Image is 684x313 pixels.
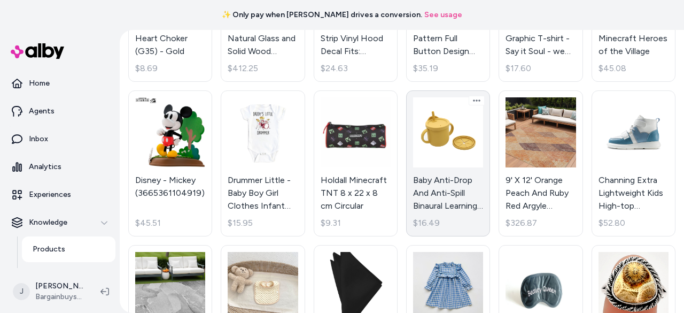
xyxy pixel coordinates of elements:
[13,283,30,300] span: J
[406,90,490,236] a: Baby Anti-Drop And Anti-Spill Binaural Learning Drinking Cup silicone - Average Size (0-8Y) / Yel...
[33,244,65,255] p: Products
[314,90,398,236] a: Holdall Minecraft TNT 8 x 22 x 8 cm CircularHoldall Minecraft TNT 8 x 22 x 8 cm Circular$9.31
[4,98,115,124] a: Agents
[35,281,83,292] p: [PERSON_NAME]
[4,210,115,235] button: Knowledge
[4,71,115,96] a: Home
[11,43,64,59] img: alby Logo
[29,189,71,200] p: Experiences
[221,90,305,236] a: Drummer Little - Baby Boy Girl Clothes Infant Bodysuit Funny Cute Newborn - Newborn / WhiteDrumme...
[4,182,115,208] a: Experiences
[22,236,115,262] a: Products
[29,162,61,172] p: Analytics
[4,126,115,152] a: Inbox
[29,217,67,228] p: Knowledge
[29,106,55,117] p: Agents
[22,262,115,288] a: Documents
[6,274,92,309] button: J[PERSON_NAME]Bargainbuys4everyone
[29,78,50,89] p: Home
[4,154,115,180] a: Analytics
[128,90,212,236] a: Disney - Mickey (3665361104919)Disney - Mickey (3665361104919)$45.51
[29,134,48,144] p: Inbox
[35,292,83,302] span: Bargainbuys4everyone
[222,10,422,20] span: ✨ Only pay when [PERSON_NAME] drives a conversion.
[424,10,462,20] a: See usage
[592,90,675,236] a: Channing Extra Lightweight Kids High-top Sneakers - 24 / BlueChanning Extra Lightweight Kids High...
[499,90,582,236] a: 9' X 12' Orange Peach And Ruby Red Argyle Washable Indoor Outdoor Area Rug9' X 12' Orange Peach A...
